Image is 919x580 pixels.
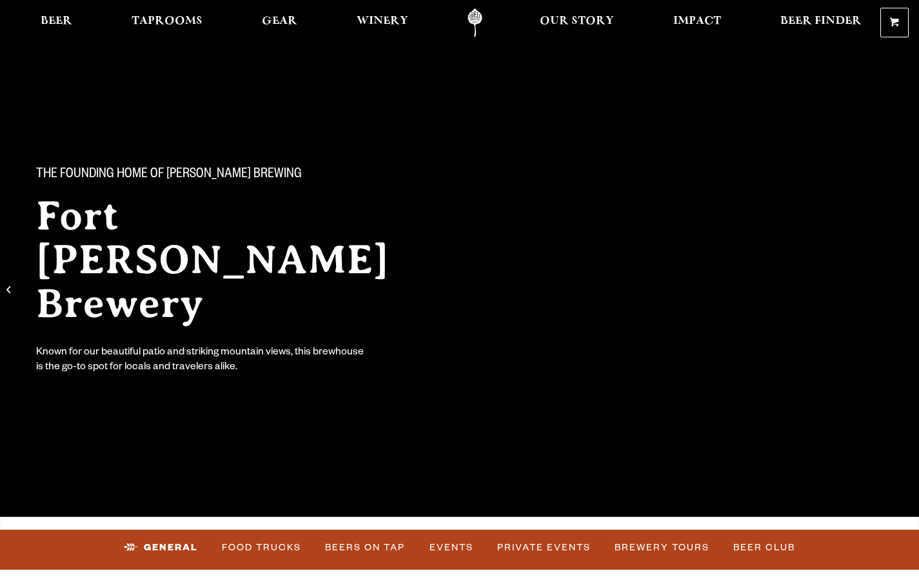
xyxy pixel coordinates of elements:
span: Beer [41,16,72,26]
span: Gear [262,16,297,26]
a: Beer Club [728,533,800,563]
a: Beers on Tap [320,533,410,563]
a: Beer [32,8,81,37]
a: Beer Finder [772,8,870,37]
a: Taprooms [123,8,211,37]
h2: Fort [PERSON_NAME] Brewery [36,194,439,325]
a: Our Story [531,8,622,37]
a: Food Trucks [217,533,306,563]
span: The Founding Home of [PERSON_NAME] Brewing [36,167,302,184]
span: Beer Finder [780,16,862,26]
a: General [119,533,203,563]
a: Private Events [492,533,596,563]
a: Impact [665,8,729,37]
span: Taprooms [132,16,203,26]
a: Winery [348,8,417,37]
span: Impact [673,16,721,26]
div: Known for our beautiful patio and striking mountain views, this brewhouse is the go-to spot for l... [36,346,366,376]
a: Events [424,533,479,563]
span: Our Story [540,16,614,26]
a: Odell Home [451,8,499,37]
span: Winery [357,16,408,26]
a: Brewery Tours [609,533,715,563]
a: Gear [253,8,306,37]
